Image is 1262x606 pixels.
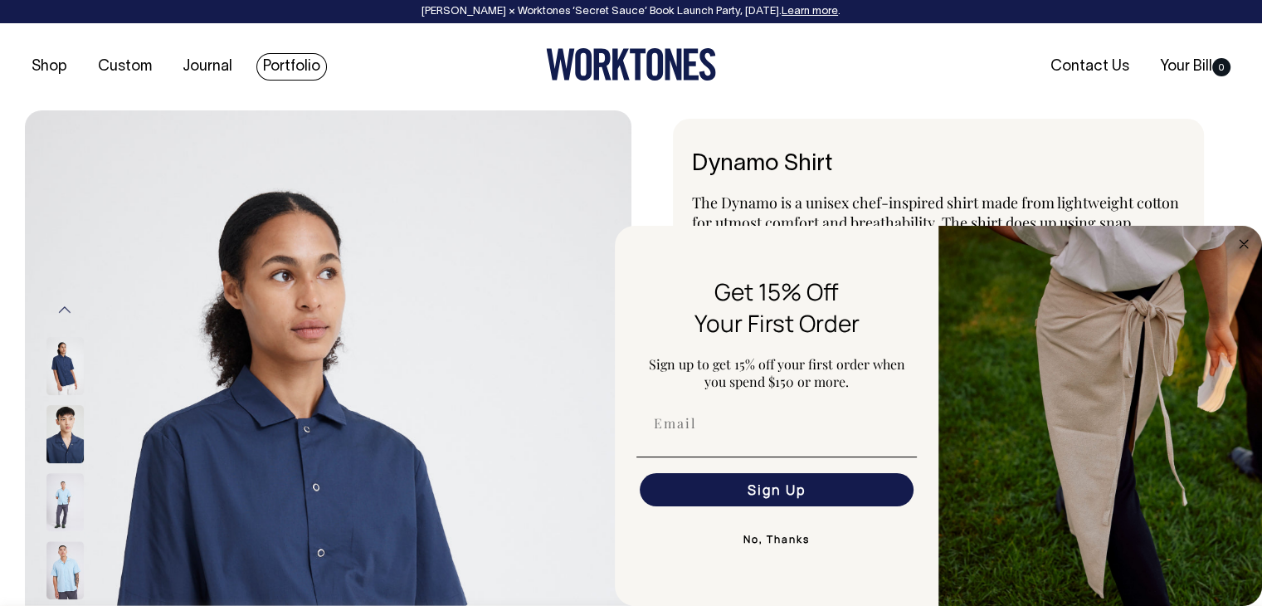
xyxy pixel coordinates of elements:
a: Custom [91,53,158,81]
span: Get 15% Off [714,276,839,307]
img: underline [636,457,917,457]
span: The Dynamo is a unisex chef-inspired shirt made from lightweight cotton for utmost comfort and br... [692,193,1185,272]
img: true-blue [46,541,84,599]
img: dark-navy [46,405,84,463]
img: true-blue [46,473,84,531]
a: Shop [25,53,74,81]
button: Close dialog [1234,234,1254,254]
button: Sign Up [640,473,914,506]
div: [PERSON_NAME] × Worktones ‘Secret Sauce’ Book Launch Party, [DATE]. . [17,6,1245,17]
img: 5e34ad8f-4f05-4173-92a8-ea475ee49ac9.jpeg [938,226,1262,606]
span: 0 [1212,58,1230,76]
div: FLYOUT Form [615,226,1262,606]
a: Portfolio [256,53,327,81]
h1: Dynamo Shirt [692,152,1186,178]
button: No, Thanks [636,523,917,556]
input: Email [640,407,914,440]
img: dark-navy [46,337,84,395]
span: Sign up to get 15% off your first order when you spend $150 or more. [649,355,905,390]
a: Your Bill0 [1153,53,1237,81]
button: Previous [52,291,77,329]
span: Your First Order [694,307,860,339]
a: Learn more [782,7,838,17]
a: Journal [176,53,239,81]
a: Contact Us [1044,53,1136,81]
